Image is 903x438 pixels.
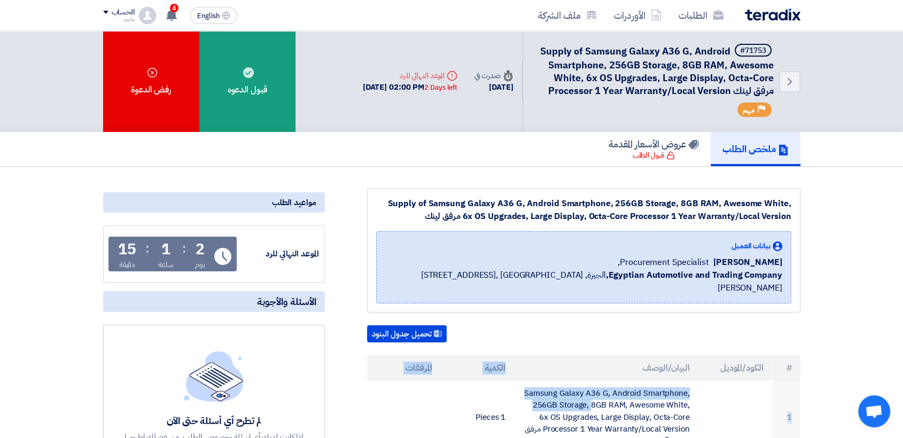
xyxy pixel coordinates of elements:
[363,81,457,93] div: [DATE] 02:00 PM
[605,3,670,28] a: الأوردرات
[713,256,782,269] span: [PERSON_NAME]
[158,259,174,270] div: ساعة
[184,351,244,401] img: empty_state_list.svg
[745,9,800,21] img: Teradix logo
[190,7,237,24] button: English
[772,355,800,381] th: #
[103,192,325,213] div: مواعيد الطلب
[743,105,755,115] span: مهم
[597,132,711,166] a: عروض الأسعار المقدمة قبول الطلب
[858,395,890,427] div: Open chat
[385,269,782,294] span: الجيزة, [GEOGRAPHIC_DATA] ,[STREET_ADDRESS][PERSON_NAME]
[740,47,766,54] div: #71753
[199,31,295,132] div: قبول الدعوه
[123,414,305,427] div: لم تطرح أي أسئلة حتى الآن
[540,44,774,98] span: Supply of Samsung Galaxy A36 G, Android Smartphone, 256GB Storage, 8GB RAM, Awesome White, 6x OS ...
[514,355,698,381] th: البيان/الوصف
[196,242,205,257] div: 2
[633,150,675,161] div: قبول الطلب
[698,355,772,381] th: الكود/الموديل
[609,138,699,150] h5: عروض الأسعار المقدمة
[119,259,136,270] div: دقيقة
[618,256,709,269] span: Procurement Specialist,
[440,355,514,381] th: الكمية
[103,31,199,132] div: رفض الدعوة
[182,239,186,258] div: :
[239,248,319,260] div: الموعد النهائي للرد
[118,242,136,257] div: 15
[257,295,316,308] span: الأسئلة والأجوبة
[139,7,156,24] img: profile_test.png
[367,355,441,381] th: المرفقات
[376,197,791,223] div: Supply of Samsung Galaxy A36 G, Android Smartphone, 256GB Storage, 8GB RAM, Awesome White, 6x OS ...
[722,143,789,155] h5: ملخص الطلب
[731,240,770,252] span: بيانات العميل
[170,4,178,12] span: 6
[112,8,135,17] div: الحساب
[363,70,457,81] div: الموعد النهائي للرد
[197,12,220,20] span: English
[424,82,457,93] div: 2 Days left
[103,17,135,22] div: ماجد
[670,3,732,28] a: الطلبات
[605,269,782,281] b: Egyptian Automotive and Trading Company,
[195,259,205,270] div: يوم
[711,132,800,166] a: ملخص الطلب
[536,44,774,97] h5: Supply of Samsung Galaxy A36 G, Android Smartphone, 256GB Storage, 8GB RAM, Awesome White, 6x OS ...
[474,81,513,93] div: [DATE]
[474,70,513,81] div: صدرت في
[530,3,605,28] a: ملف الشركة
[161,242,170,257] div: 1
[367,325,447,342] button: تحميل جدول البنود
[145,239,149,258] div: :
